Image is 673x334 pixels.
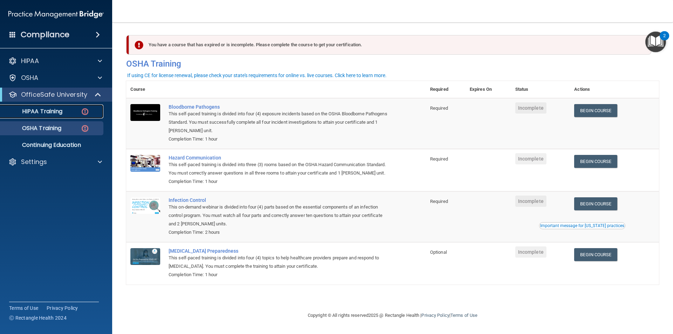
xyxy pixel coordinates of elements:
a: Privacy Policy [47,305,78,312]
th: Actions [570,81,659,98]
div: Copyright © All rights reserved 2025 @ Rectangle Health | | [265,304,521,327]
p: OSHA Training [5,125,61,132]
a: Terms of Use [450,313,477,318]
p: HIPAA Training [5,108,62,115]
a: [MEDICAL_DATA] Preparedness [169,248,391,254]
iframe: Drift Widget Chat Controller [552,284,665,312]
span: Incomplete [515,153,546,164]
span: Incomplete [515,196,546,207]
div: Completion Time: 1 hour [169,177,391,186]
th: Status [511,81,570,98]
a: Begin Course [574,197,617,210]
img: danger-circle.6113f641.png [81,124,89,133]
p: OfficeSafe University [21,90,87,99]
button: Open Resource Center, 2 new notifications [645,32,666,52]
div: This self-paced training is divided into four (4) exposure incidents based on the OSHA Bloodborne... [169,110,391,135]
a: OSHA [8,74,102,82]
div: Completion Time: 2 hours [169,228,391,237]
span: Optional [430,250,447,255]
button: If using CE for license renewal, please check your state's requirements for online vs. live cours... [126,72,388,79]
p: HIPAA [21,57,39,65]
div: Completion Time: 1 hour [169,135,391,143]
a: Begin Course [574,248,617,261]
img: danger-circle.6113f641.png [81,107,89,116]
div: Important message for [US_STATE] practices [540,224,624,228]
div: If using CE for license renewal, please check your state's requirements for online vs. live cours... [127,73,387,78]
p: Settings [21,158,47,166]
a: Settings [8,158,102,166]
span: Ⓒ Rectangle Health 2024 [9,314,67,321]
a: Infection Control [169,197,391,203]
div: 2 [663,36,666,45]
th: Course [126,81,164,98]
th: Required [426,81,465,98]
div: You have a course that has expired or is incomplete. Please complete the course to get your certi... [129,35,651,55]
h4: OSHA Training [126,59,659,69]
a: Terms of Use [9,305,38,312]
p: Continuing Education [5,142,100,149]
span: Required [430,105,448,111]
div: This on-demand webinar is divided into four (4) parts based on the essential components of an inf... [169,203,391,228]
a: Hazard Communication [169,155,391,161]
div: Completion Time: 1 hour [169,271,391,279]
img: PMB logo [8,7,104,21]
a: Bloodborne Pathogens [169,104,391,110]
span: Incomplete [515,102,546,114]
a: HIPAA [8,57,102,65]
button: Read this if you are a dental practitioner in the state of CA [539,222,625,229]
div: This self-paced training is divided into four (4) topics to help healthcare providers prepare and... [169,254,391,271]
th: Expires On [465,81,511,98]
a: Begin Course [574,104,617,117]
span: Required [430,199,448,204]
span: Incomplete [515,246,546,258]
p: OSHA [21,74,39,82]
a: Privacy Policy [421,313,449,318]
a: OfficeSafe University [8,90,102,99]
span: Required [430,156,448,162]
img: exclamation-circle-solid-danger.72ef9ffc.png [135,41,143,49]
h4: Compliance [21,30,69,40]
div: This self-paced training is divided into three (3) rooms based on the OSHA Hazard Communication S... [169,161,391,177]
a: Begin Course [574,155,617,168]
